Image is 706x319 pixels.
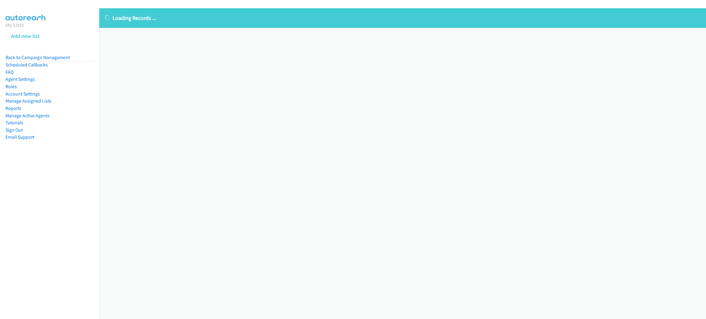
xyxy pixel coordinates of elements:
a: Manage Assigned Lists [6,98,51,104]
a: Roles [6,84,17,89]
a: Back to Campaign Management [6,54,70,60]
a: My Lists [6,21,24,28]
a: Reports [6,105,21,111]
a: Manage Active Agents [6,113,50,118]
a: Email Support [6,134,34,140]
a: Account Settings [6,91,40,97]
a: FAQ [6,69,13,75]
a: Agent Settings [6,76,35,82]
p: Loading Records ... [105,14,700,22]
a: Tutorials [6,120,23,126]
a: Add new list [11,32,40,39]
a: Sign Out [6,127,23,133]
a: Scheduled Callbacks [6,62,48,68]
